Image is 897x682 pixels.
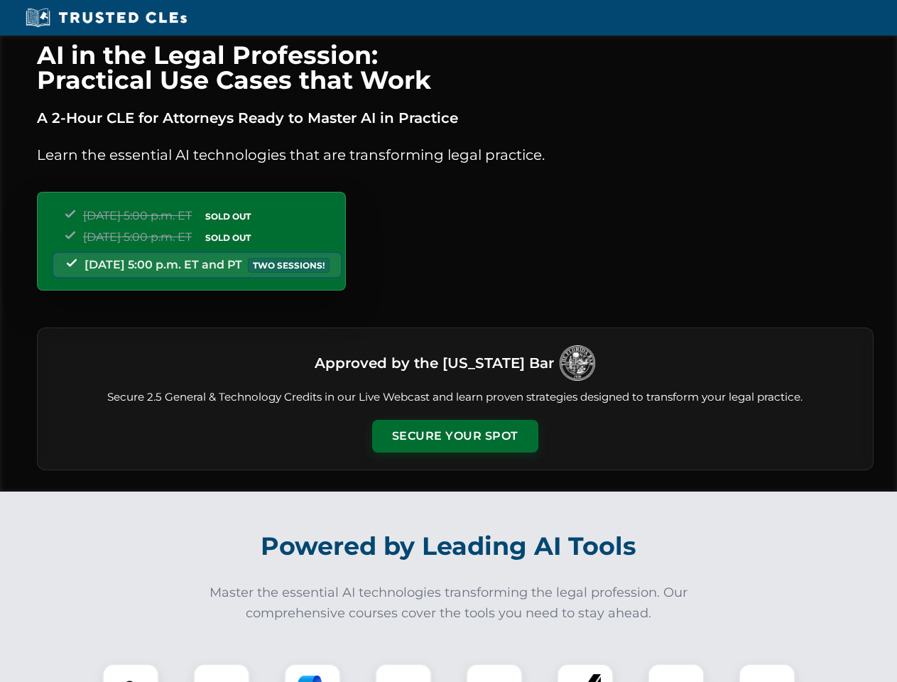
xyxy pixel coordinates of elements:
img: Logo [560,345,595,381]
img: Trusted CLEs [21,7,191,28]
p: Secure 2.5 General & Technology Credits in our Live Webcast and learn proven strategies designed ... [55,389,856,406]
span: [DATE] 5:00 p.m. ET [83,230,192,244]
p: Learn the essential AI technologies that are transforming legal practice. [37,144,874,166]
span: SOLD OUT [200,209,256,224]
h1: AI in the Legal Profession: Practical Use Cases that Work [37,43,874,92]
span: [DATE] 5:00 p.m. ET [83,209,192,222]
h3: Approved by the [US_STATE] Bar [315,350,554,376]
span: SOLD OUT [200,230,256,245]
button: Secure Your Spot [372,420,538,453]
p: Master the essential AI technologies transforming the legal profession. Our comprehensive courses... [200,583,697,624]
p: A 2-Hour CLE for Attorneys Ready to Master AI in Practice [37,107,874,129]
h2: Powered by Leading AI Tools [55,521,842,571]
